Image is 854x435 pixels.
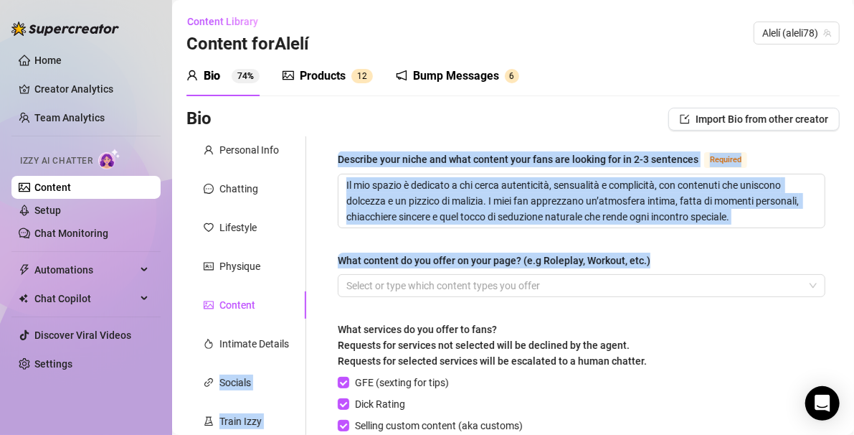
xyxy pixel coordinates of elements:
div: What content do you offer on your page? (e.g Roleplay, Workout, etc.) [338,253,650,268]
div: Chatting [219,181,258,197]
span: team [823,29,832,37]
img: AI Chatter [98,149,120,169]
button: Content Library [186,10,270,33]
span: Automations [34,258,136,281]
div: Intimate Details [219,336,289,352]
span: import [680,114,690,124]
img: Chat Copilot [19,294,28,304]
sup: 74% [232,69,260,83]
span: Content Library [187,16,258,27]
img: logo-BBDzfeDw.svg [11,22,119,36]
div: Open Intercom Messenger [805,386,840,421]
span: fire [204,339,214,349]
h3: Bio [186,108,212,131]
div: Lifestyle [219,220,257,235]
span: Import Bio from other creator [696,113,828,125]
span: user [204,145,214,155]
span: message [204,184,214,194]
a: Creator Analytics [34,78,149,100]
span: picture [204,300,214,310]
div: Describe your niche and what content your fans are looking for in 2-3 sentences [338,151,698,167]
span: notification [396,70,407,81]
div: Content [219,297,255,313]
span: Izzy AI Chatter [20,154,92,168]
span: link [204,378,214,388]
span: thunderbolt [19,264,30,276]
textarea: Describe your niche and what content your fans are looking for in 2-3 sentences [338,174,825,228]
span: Dick Rating [349,396,411,412]
span: idcard [204,261,214,271]
span: 6 [510,71,515,81]
a: Settings [34,358,72,370]
h3: Content for Alelí [186,33,309,56]
span: What services do you offer to fans? Requests for services not selected will be declined by the ag... [338,324,647,367]
a: Setup [34,205,61,216]
div: Products [300,67,346,85]
div: Socials [219,375,251,390]
input: What content do you offer on your page? (e.g Roleplay, Workout, etc.) [346,277,349,294]
span: experiment [204,416,214,426]
span: Alelí (aleli78) [762,22,831,44]
sup: 12 [351,69,373,83]
span: Required [704,152,747,168]
span: 1 [357,71,362,81]
div: Train Izzy [219,413,262,429]
span: 2 [362,71,367,81]
span: heart [204,223,214,233]
div: Physique [219,258,260,274]
span: Selling custom content (aka customs) [349,418,528,434]
a: Discover Viral Videos [34,329,131,341]
sup: 6 [505,69,519,83]
label: What content do you offer on your page? (e.g Roleplay, Workout, etc.) [338,253,660,268]
div: Personal Info [219,142,279,158]
a: Content [34,182,71,193]
span: GFE (sexting for tips) [349,375,455,390]
span: picture [283,70,294,81]
div: Bump Messages [413,67,499,85]
button: Import Bio from other creator [668,108,840,131]
a: Home [34,55,62,66]
label: Describe your niche and what content your fans are looking for in 2-3 sentences [338,151,763,168]
span: Chat Copilot [34,287,136,310]
a: Chat Monitoring [34,228,108,239]
div: Bio [204,67,220,85]
span: user [186,70,198,81]
a: Team Analytics [34,112,105,123]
